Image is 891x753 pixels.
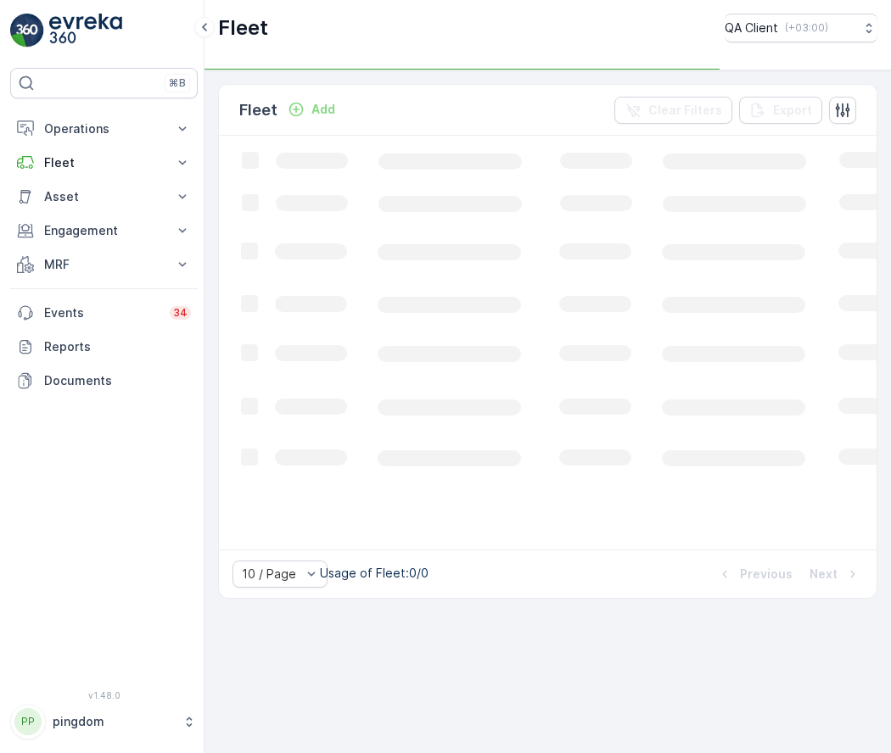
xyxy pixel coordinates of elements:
[614,97,732,124] button: Clear Filters
[44,256,164,273] p: MRF
[239,98,277,122] p: Fleet
[218,14,268,42] p: Fleet
[785,21,828,35] p: ( +03:00 )
[44,222,164,239] p: Engagement
[10,704,198,739] button: PPpingdom
[10,690,198,700] span: v 1.48.0
[725,20,778,36] p: QA Client
[169,76,186,90] p: ⌘B
[44,338,191,355] p: Reports
[10,214,198,248] button: Engagement
[808,564,863,584] button: Next
[10,112,198,146] button: Operations
[648,102,722,119] p: Clear Filters
[44,188,164,205] p: Asset
[10,330,198,364] a: Reports
[740,566,793,583] p: Previous
[714,564,794,584] button: Previous
[14,708,42,735] div: PP
[44,304,160,321] p: Events
[53,713,174,730] p: pingdom
[10,14,44,47] img: logo
[10,146,198,180] button: Fleet
[44,372,191,389] p: Documents
[773,102,812,119] p: Export
[49,14,122,47] img: logo_light-DOdMpM7g.png
[281,99,342,120] button: Add
[10,364,198,398] a: Documents
[44,120,164,137] p: Operations
[173,306,188,320] p: 34
[739,97,822,124] button: Export
[311,101,335,118] p: Add
[44,154,164,171] p: Fleet
[810,566,838,583] p: Next
[320,565,429,582] p: Usage of Fleet : 0/0
[10,296,198,330] a: Events34
[10,248,198,282] button: MRF
[725,14,877,42] button: QA Client(+03:00)
[10,180,198,214] button: Asset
